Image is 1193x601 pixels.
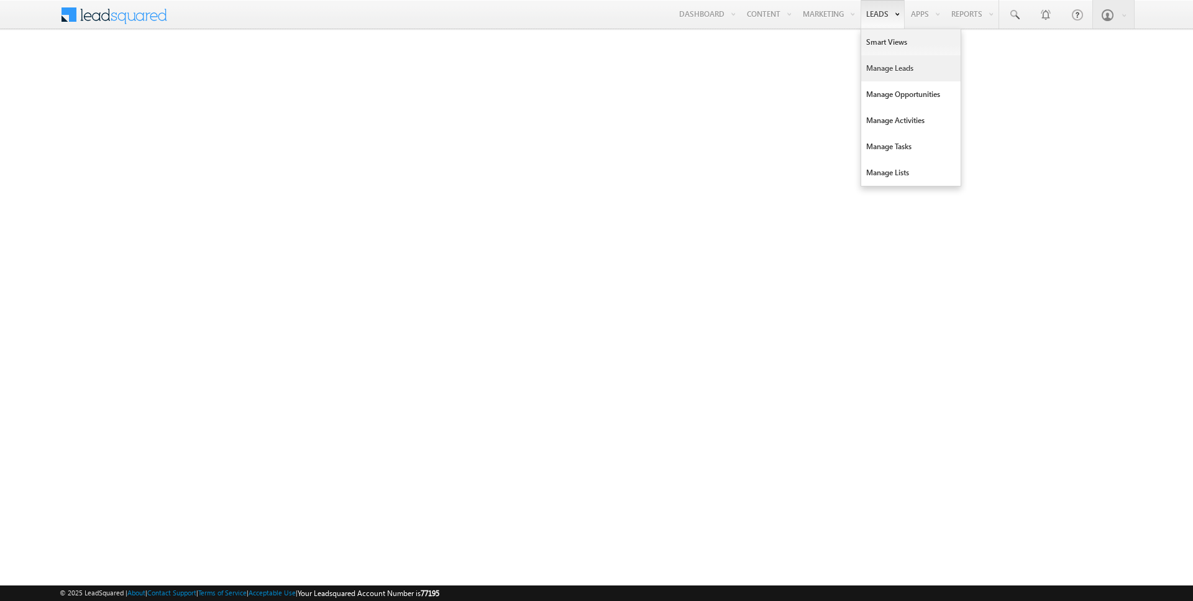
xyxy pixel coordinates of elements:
[60,587,439,599] span: © 2025 LeadSquared | | | | |
[298,589,439,598] span: Your Leadsquared Account Number is
[421,589,439,598] span: 77195
[127,589,145,597] a: About
[861,108,961,134] a: Manage Activities
[861,55,961,81] a: Manage Leads
[249,589,296,597] a: Acceptable Use
[861,29,961,55] a: Smart Views
[861,81,961,108] a: Manage Opportunities
[861,160,961,186] a: Manage Lists
[147,589,196,597] a: Contact Support
[198,589,247,597] a: Terms of Service
[861,134,961,160] a: Manage Tasks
